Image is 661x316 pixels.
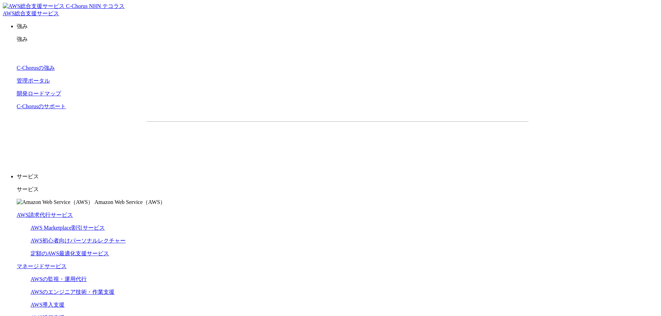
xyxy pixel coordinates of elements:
a: AWS請求代行サービス [17,212,73,218]
p: 強み [17,23,658,30]
a: 開発ロードマップ [17,91,61,96]
img: AWS総合支援サービス C-Chorus [3,3,88,10]
img: Amazon Web Service（AWS） [17,199,93,206]
a: 管理ポータル [17,78,50,84]
a: AWS初心者向けパーソナルレクチャー [31,238,126,244]
a: AWSの監視・運用代行 [31,276,87,282]
a: C-Chorusのサポート [17,103,66,109]
p: 強み [17,36,658,43]
a: AWS Marketplace割引サービス [31,225,105,231]
span: Amazon Web Service（AWS） [94,199,166,205]
a: 資料を請求する [222,133,334,150]
a: マネージドサービス [17,263,67,269]
p: サービス [17,173,658,180]
p: サービス [17,186,658,193]
a: C-Chorusの強み [17,65,55,71]
a: 定額のAWS最適化支援サービス [31,250,109,256]
a: AWS総合支援サービス C-Chorus NHN テコラスAWS総合支援サービス [3,3,125,16]
a: AWS導入支援 [31,302,65,308]
a: まずは相談する [341,133,453,150]
a: AWSのエンジニア技術・作業支援 [31,289,115,295]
